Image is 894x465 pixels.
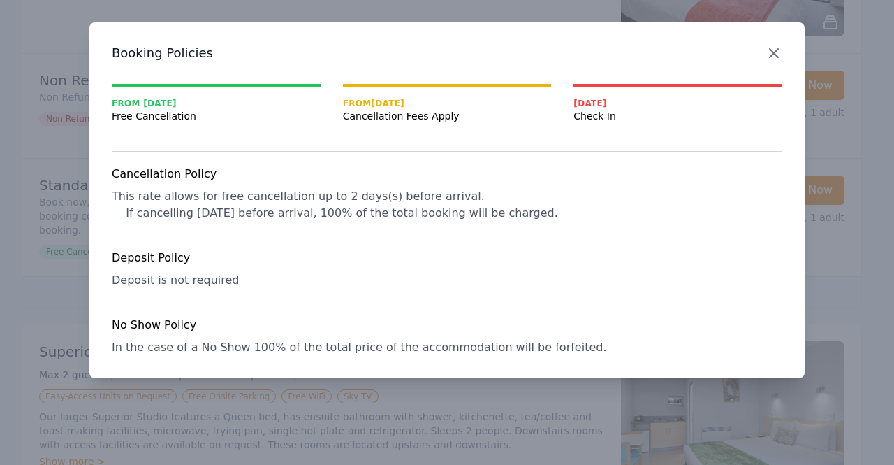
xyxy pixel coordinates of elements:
[112,84,782,123] nav: Progress mt-20
[112,109,321,123] span: Free Cancellation
[343,109,552,123] span: Cancellation Fees Apply
[573,109,782,123] span: Check In
[112,98,321,109] span: From [DATE]
[112,341,606,354] span: In the case of a No Show 100% of the total price of the accommodation will be forfeited.
[573,98,782,109] span: [DATE]
[112,45,782,62] h3: Booking Policies
[112,273,239,287] span: Deposit is not required
[112,166,782,183] h4: Cancellation Policy
[343,98,552,109] span: From [DATE]
[112,317,782,334] h4: No Show Policy
[112,189,558,220] span: This rate allows for free cancellation up to 2 days(s) before arrival. If cancelling [DATE] befor...
[112,250,782,266] h4: Deposit Policy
